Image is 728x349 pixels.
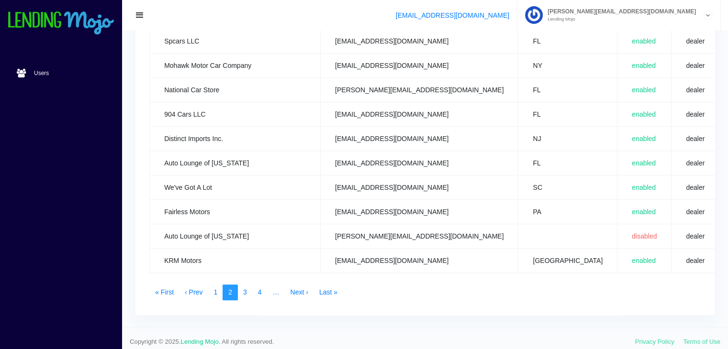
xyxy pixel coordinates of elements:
td: [PERSON_NAME][EMAIL_ADDRESS][DOMAIN_NAME] [321,224,518,248]
span: enabled [632,135,656,142]
td: dealer [672,175,719,199]
td: dealer [672,77,719,102]
td: NY [518,53,617,77]
td: [EMAIL_ADDRESS][DOMAIN_NAME] [321,175,518,199]
td: We've Got A Lot [150,175,321,199]
nav: pager [149,284,701,301]
a: 1 [208,284,223,301]
td: Spcars LLC [150,29,321,53]
span: … [267,284,285,301]
td: [GEOGRAPHIC_DATA] [518,248,617,273]
td: PA [518,199,617,224]
td: Fairless Motors [150,199,321,224]
a: 3 [237,284,253,301]
span: Users [34,70,49,76]
td: dealer [672,126,719,151]
td: Auto Lounge of [US_STATE] [150,151,321,175]
span: enabled [632,208,656,216]
a: Next › [285,284,314,301]
span: enabled [632,257,656,264]
a: « First [149,284,179,301]
td: dealer [672,224,719,248]
span: enabled [632,184,656,191]
td: [PERSON_NAME][EMAIL_ADDRESS][DOMAIN_NAME] [321,77,518,102]
td: NJ [518,126,617,151]
td: FL [518,102,617,126]
td: dealer [672,151,719,175]
img: Profile image [525,6,543,24]
td: 904 Cars LLC [150,102,321,126]
td: Auto Lounge of [US_STATE] [150,224,321,248]
span: enabled [632,62,656,69]
a: ‹ Prev [179,284,208,301]
td: [EMAIL_ADDRESS][DOMAIN_NAME] [321,126,518,151]
a: Terms of Use [683,338,720,345]
img: logo-small.png [7,11,115,35]
td: dealer [672,199,719,224]
a: [EMAIL_ADDRESS][DOMAIN_NAME] [396,11,509,19]
td: [EMAIL_ADDRESS][DOMAIN_NAME] [321,151,518,175]
a: 4 [252,284,268,301]
td: [EMAIL_ADDRESS][DOMAIN_NAME] [321,53,518,77]
td: dealer [672,29,719,53]
span: [PERSON_NAME][EMAIL_ADDRESS][DOMAIN_NAME] [543,9,696,14]
td: [EMAIL_ADDRESS][DOMAIN_NAME] [321,248,518,273]
td: [EMAIL_ADDRESS][DOMAIN_NAME] [321,102,518,126]
span: Copyright © 2025. . All rights reserved. [130,337,635,347]
a: Lending Mojo [181,338,219,345]
td: FL [518,29,617,53]
span: enabled [632,110,656,118]
span: enabled [632,37,656,45]
a: Last » [314,284,343,301]
a: Privacy Policy [635,338,674,345]
td: FL [518,77,617,102]
span: 2 [223,284,238,301]
span: enabled [632,86,656,94]
td: Mohawk Motor Car Company [150,53,321,77]
span: disabled [632,232,657,240]
td: KRM Motors [150,248,321,273]
td: [EMAIL_ADDRESS][DOMAIN_NAME] [321,199,518,224]
td: SC [518,175,617,199]
td: [EMAIL_ADDRESS][DOMAIN_NAME] [321,29,518,53]
td: Distinct Imports Inc. [150,126,321,151]
td: dealer [672,248,719,273]
span: enabled [632,159,656,167]
td: FL [518,151,617,175]
td: dealer [672,53,719,77]
small: Lending Mojo [543,17,696,22]
td: National Car Store [150,77,321,102]
td: dealer [672,102,719,126]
